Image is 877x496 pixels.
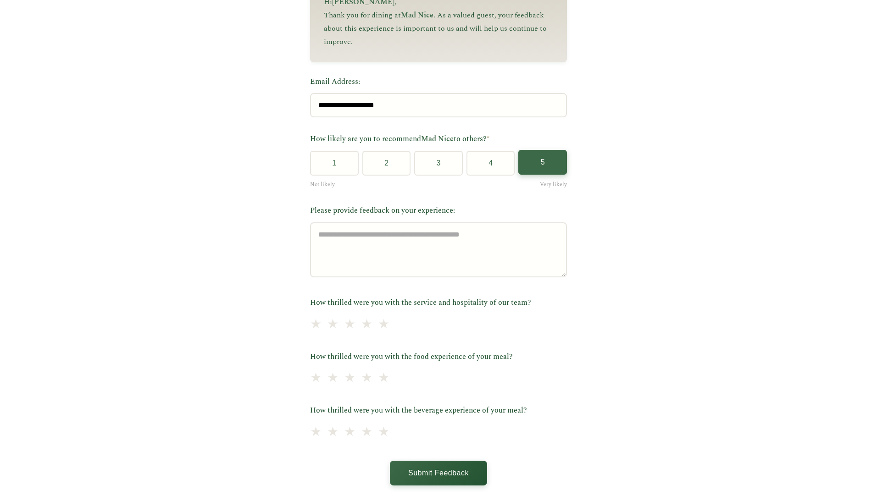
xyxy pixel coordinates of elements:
[518,150,567,175] button: 5
[327,422,339,443] span: ★
[327,314,339,335] span: ★
[540,180,567,189] span: Very likely
[310,368,322,389] span: ★
[361,314,372,335] span: ★
[310,422,322,443] span: ★
[310,205,567,217] label: Please provide feedback on your experience:
[310,76,567,88] label: Email Address:
[344,368,355,389] span: ★
[390,461,487,485] button: Submit Feedback
[466,151,515,176] button: 4
[310,133,567,145] label: How likely are you to recommend to others?
[310,314,322,335] span: ★
[310,351,567,363] label: How thrilled were you with the food experience of your meal?
[324,9,553,48] p: Thank you for dining at . As a valued guest, your feedback about this experience is important to ...
[421,133,454,144] span: Mad Nice
[310,405,567,417] label: How thrilled were you with the beverage experience of your meal?
[344,314,355,335] span: ★
[361,422,372,443] span: ★
[378,314,389,335] span: ★
[361,368,372,389] span: ★
[310,297,567,309] label: How thrilled were you with the service and hospitality of our team?
[378,368,389,389] span: ★
[310,151,359,176] button: 1
[401,10,433,21] span: Mad Nice
[327,368,339,389] span: ★
[414,151,463,176] button: 3
[344,422,355,443] span: ★
[362,151,411,176] button: 2
[310,180,335,189] span: Not likely
[378,422,389,443] span: ★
